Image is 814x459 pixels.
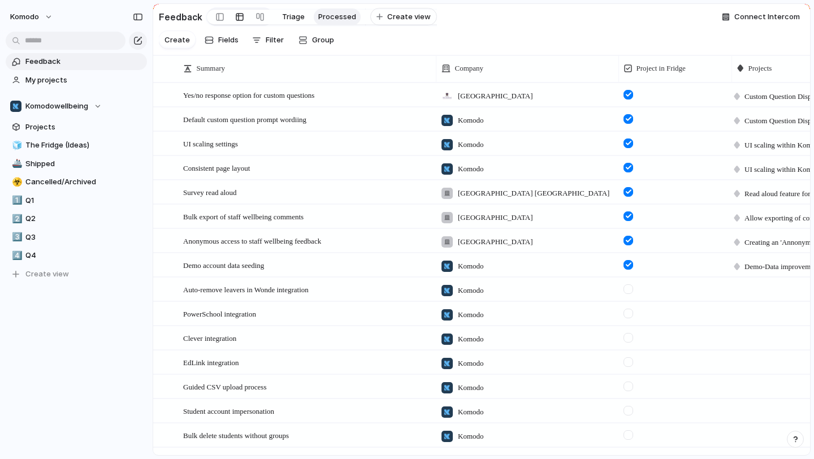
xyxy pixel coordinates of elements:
[159,10,202,24] h2: Feedback
[6,53,147,70] a: Feedback
[266,34,284,46] span: Filter
[6,266,147,283] button: Create view
[458,188,609,199] span: [GEOGRAPHIC_DATA] [GEOGRAPHIC_DATA]
[458,90,533,102] span: [GEOGRAPHIC_DATA]
[25,213,143,224] span: Q2
[10,213,21,224] button: 2️⃣
[6,72,147,89] a: My projects
[25,250,143,261] span: Q4
[12,249,20,262] div: 4️⃣
[25,56,143,67] span: Feedback
[25,122,143,133] span: Projects
[458,163,484,175] span: Komodo
[197,63,226,74] span: Summary
[458,406,484,418] span: Komodo
[6,229,147,246] a: 3️⃣Q3
[183,310,256,318] span: PowerSchool integration
[12,213,20,226] div: 2️⃣
[183,188,237,197] span: Survey read aloud
[183,213,304,221] span: Bulk export of staff wellbeing comments
[458,334,484,345] span: Komodo
[12,157,20,170] div: 🚢
[183,407,274,415] span: Student account impersonation
[458,236,533,248] span: [GEOGRAPHIC_DATA]
[200,31,243,49] button: Fields
[748,63,772,74] span: Projects
[183,358,239,367] span: EdLink integration
[183,140,238,148] span: UI scaling settings
[12,194,20,207] div: 1️⃣
[458,358,484,369] span: Komodo
[458,212,533,223] span: [GEOGRAPHIC_DATA]
[10,176,21,188] button: ☣️
[12,231,20,244] div: 3️⃣
[183,91,314,99] span: Yes/no response option for custom questions
[25,75,143,86] span: My projects
[6,174,147,190] a: ☣️Cancelled/Archived
[455,63,484,74] span: Company
[218,34,239,46] span: Fields
[183,237,321,245] span: Anonymous access to staff wellbeing feedback
[734,11,800,23] span: Connect Intercom
[25,176,143,188] span: Cancelled/Archived
[278,8,309,25] a: Triage
[318,11,356,23] span: Processed
[6,98,147,115] button: Komodowellbeing
[183,383,266,391] span: Guided CSV upload process
[12,139,20,152] div: 🧊
[25,195,143,206] span: Q1
[25,101,88,112] span: Komodowellbeing
[6,192,147,209] a: 1️⃣Q1
[10,250,21,261] button: 4️⃣
[458,431,484,442] span: Komodo
[183,334,236,343] span: Clever integration
[458,382,484,393] span: Komodo
[6,155,147,172] a: 🚢Shipped
[10,232,21,243] button: 3️⃣
[25,232,143,243] span: Q3
[12,176,20,189] div: ☣️
[458,115,484,126] span: Komodo
[458,261,484,272] span: Komodo
[25,140,143,151] span: The Fridge (Ideas)
[458,139,484,150] span: Komodo
[25,158,143,170] span: Shipped
[387,11,431,23] span: Create view
[159,31,196,49] button: Create
[10,195,21,206] button: 1️⃣
[10,11,39,23] span: Komodo
[6,137,147,154] a: 🧊The Fridge (Ideas)
[183,285,309,294] span: Auto-remove leavers in Wonde integration
[248,31,288,49] button: Filter
[164,34,190,46] span: Create
[717,8,804,25] button: Connect Intercom
[5,8,59,26] button: Komodo
[314,8,361,25] a: Processed
[183,431,289,440] span: Bulk delete students without groups
[282,11,305,23] span: Triage
[458,309,484,321] span: Komodo
[10,158,21,170] button: 🚢
[183,261,264,270] span: Demo account data seeding
[6,247,147,264] a: 4️⃣Q4
[183,115,306,124] span: Default custom question prompt wordiing
[293,31,340,49] button: Group
[312,34,334,46] span: Group
[458,285,484,296] span: Komodo
[10,140,21,151] button: 🧊
[6,210,147,227] a: 2️⃣Q2
[25,269,69,280] span: Create view
[370,8,437,26] button: Create view
[637,63,686,74] span: Project in Fridge
[6,119,147,136] a: Projects
[183,164,250,172] span: Consistent page layout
